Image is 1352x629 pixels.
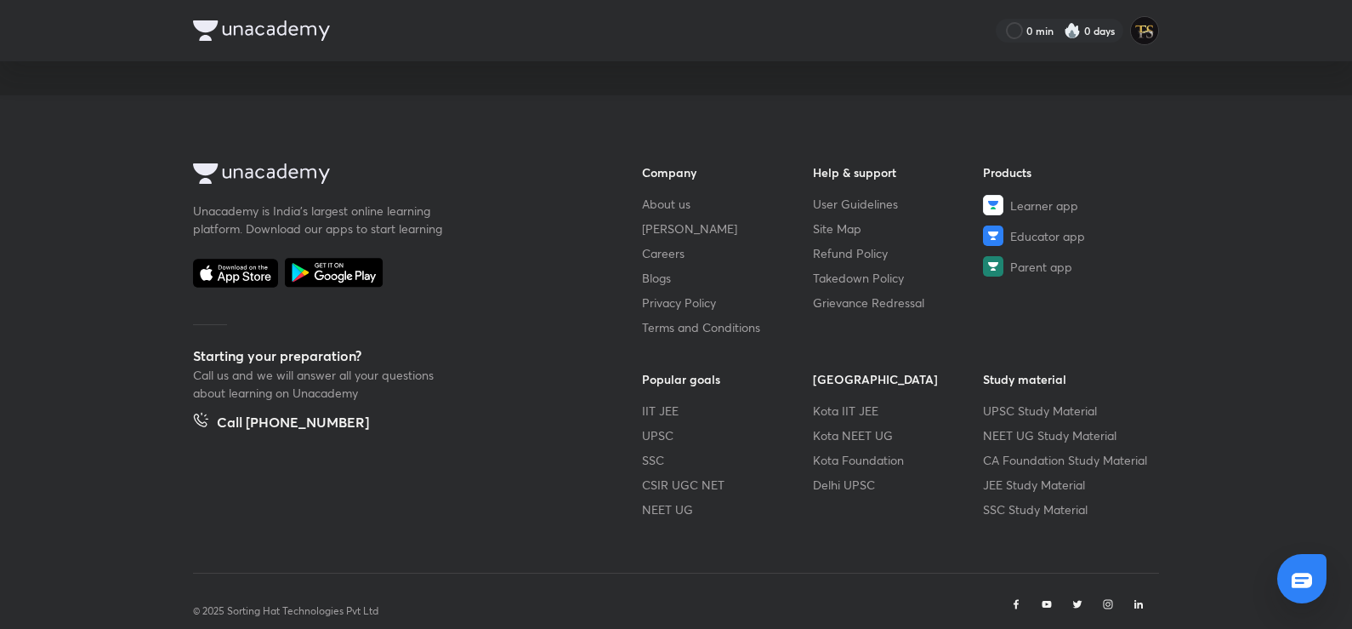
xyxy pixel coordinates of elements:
[983,256,1154,277] a: Parent app
[193,202,448,237] p: Unacademy is India’s largest online learning platform. Download our apps to start learning
[813,244,984,262] a: Refund Policy
[983,226,1154,246] a: Educator app
[983,426,1154,444] a: NEET UG Study Material
[642,451,813,469] a: SSC
[813,163,984,181] h6: Help & support
[642,500,813,518] a: NEET UG
[983,195,1003,215] img: Learner app
[983,163,1154,181] h6: Products
[642,220,813,237] a: [PERSON_NAME]
[1010,227,1085,245] span: Educator app
[1064,22,1081,39] img: streak
[193,163,588,188] a: Company Logo
[813,220,984,237] a: Site Map
[813,476,984,494] a: Delhi UPSC
[813,426,984,444] a: Kota NEET UG
[983,500,1154,518] a: SSC Study Material
[983,370,1154,388] h6: Study material
[642,244,685,262] span: Careers
[983,476,1154,494] a: JEE Study Material
[642,426,813,444] a: UPSC
[193,603,378,619] p: © 2025 Sorting Hat Technologies Pvt Ltd
[1010,197,1078,214] span: Learner app
[642,195,813,213] a: About us
[642,476,813,494] a: CSIR UGC NET
[813,402,984,420] a: Kota IIT JEE
[193,412,369,436] a: Call [PHONE_NUMBER]
[983,195,1154,215] a: Learner app
[983,451,1154,469] a: CA Foundation Study Material
[1010,258,1072,276] span: Parent app
[1130,16,1159,45] img: Tanishq Sahu
[813,195,984,213] a: User Guidelines
[642,370,813,388] h6: Popular goals
[813,269,984,287] a: Takedown Policy
[813,370,984,388] h6: [GEOGRAPHIC_DATA]
[642,294,813,312] a: Privacy Policy
[983,226,1003,246] img: Educator app
[217,412,369,436] h5: Call [PHONE_NUMBER]
[193,163,330,184] img: Company Logo
[813,294,984,312] a: Grievance Redressal
[983,402,1154,420] a: UPSC Study Material
[642,402,813,420] a: IIT JEE
[193,366,448,402] p: Call us and we will answer all your questions about learning on Unacademy
[813,451,984,469] a: Kota Foundation
[193,346,588,366] h5: Starting your preparation?
[642,244,813,262] a: Careers
[642,269,813,287] a: Blogs
[642,163,813,181] h6: Company
[193,20,330,41] img: Company Logo
[642,318,813,336] a: Terms and Conditions
[983,256,1003,277] img: Parent app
